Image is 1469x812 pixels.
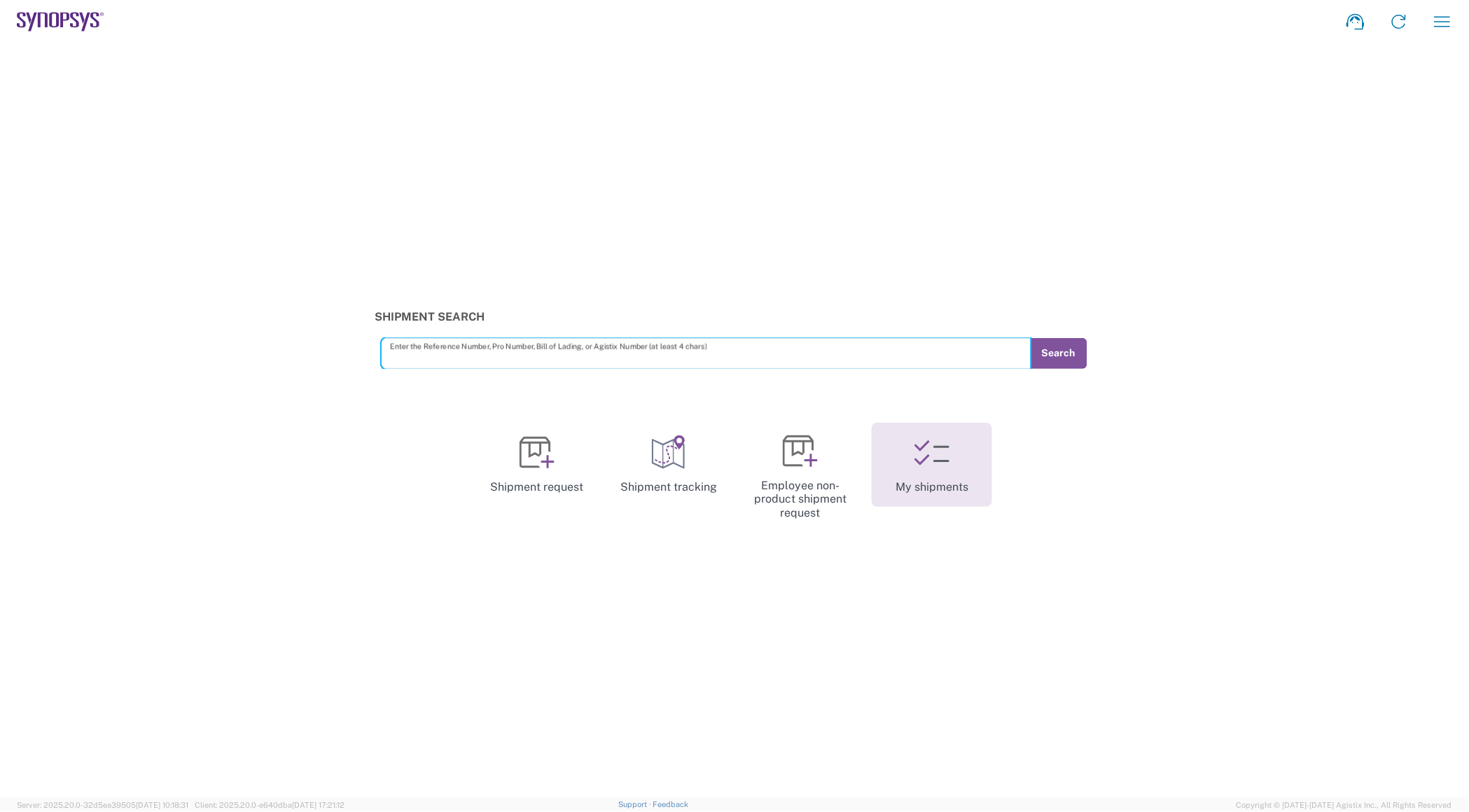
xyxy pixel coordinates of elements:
[618,800,653,808] a: Support
[136,801,188,809] span: [DATE] 10:18:31
[195,801,344,809] span: Client: 2025.20.0-e640dba
[477,423,597,507] a: Shipment request
[1237,799,1452,811] span: Copyright © [DATE]-[DATE] Agistix Inc., All Rights Reserved
[17,801,188,809] span: Server: 2025.20.0-32d5ea39505
[740,423,861,531] a: Employee non-product shipment request
[653,800,689,808] a: Feedback
[872,423,992,507] a: My shipments
[608,423,729,507] a: Shipment tracking
[375,310,1094,323] h3: Shipment Search
[1031,338,1087,369] button: Search
[292,801,344,809] span: [DATE] 17:21:12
